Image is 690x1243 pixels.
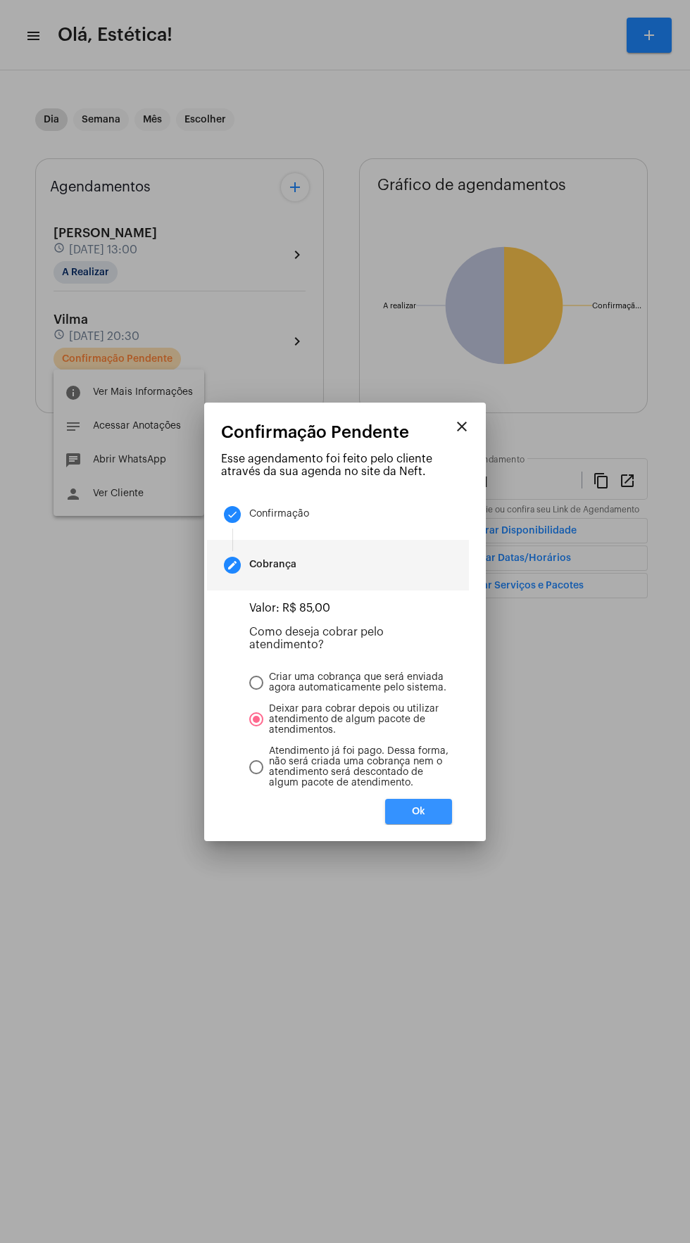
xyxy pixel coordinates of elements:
div: Confirmação [249,509,309,519]
span: Ok [412,807,425,816]
p: Esse agendamento foi feito pelo cliente através da sua agenda no site da Neft. [221,453,469,478]
span: Atendimento já foi pago. Dessa forma, não será criada uma cobrança nem o atendimento será descont... [263,746,452,788]
label: Como deseja cobrar pelo atendimento? [249,626,384,650]
p: Valor: R$ 85,00 [249,602,452,614]
mat-icon: done [227,509,238,520]
mat-icon: close [453,418,470,435]
span: Criar uma cobrança que será enviada agora automaticamente pelo sistema. [263,672,452,693]
span: Confirmação Pendente [221,423,409,441]
span: Deixar para cobrar depois ou utilizar atendimento de algum pacote de atendimentos. [263,704,452,736]
button: Ok [385,799,452,824]
div: Cobrança [249,560,296,570]
mat-icon: create [227,560,238,571]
